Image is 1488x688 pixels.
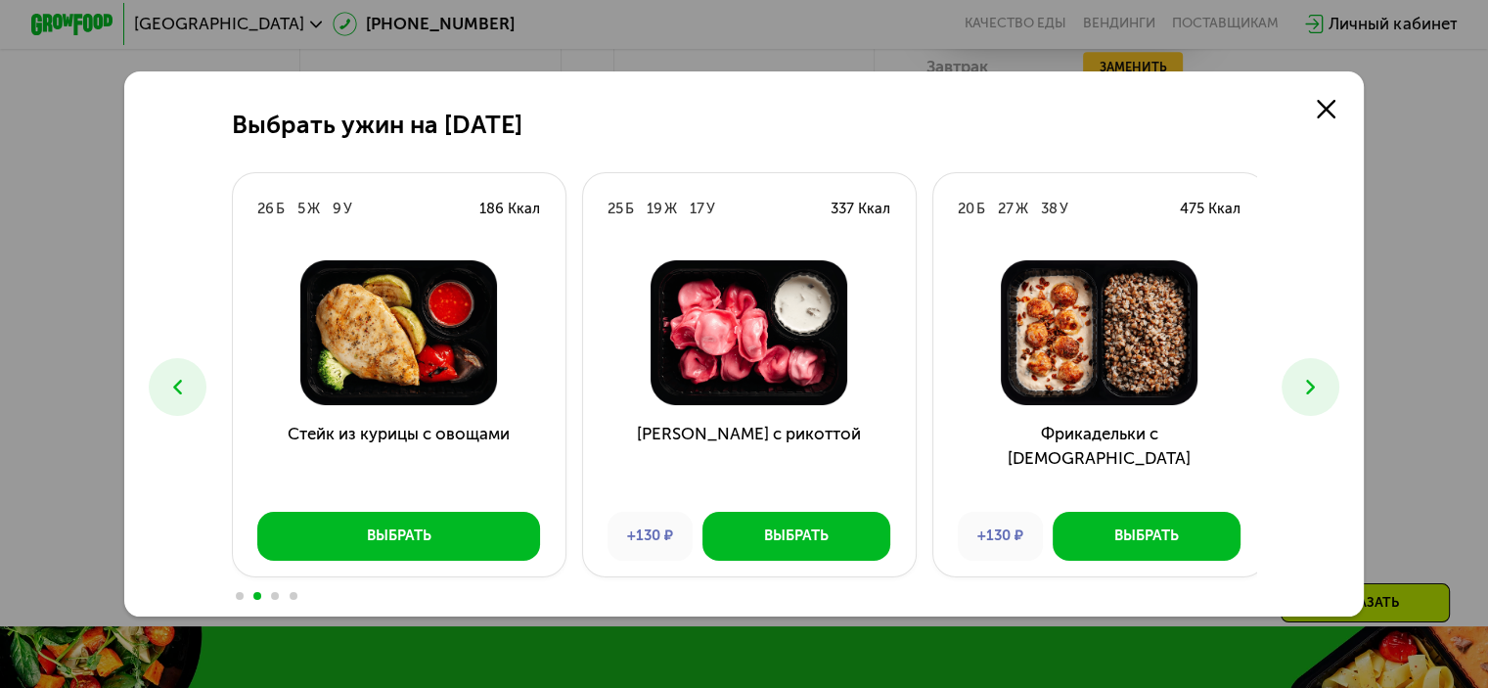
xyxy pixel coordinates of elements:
img: Стейк из курицы с овощами [248,260,548,405]
div: Ж [664,199,677,219]
div: Выбрать [367,526,431,546]
div: 337 Ккал [831,199,890,219]
div: Б [276,199,285,219]
h3: Фрикадельки с [DEMOGRAPHIC_DATA] [933,422,1266,496]
div: 186 Ккал [479,199,540,219]
div: 38 [1041,199,1058,219]
div: 17 [690,199,704,219]
div: У [343,199,352,219]
h3: [PERSON_NAME] с рикоттой [583,422,916,496]
h3: Стейк из курицы с овощами [233,422,565,496]
button: Выбрать [1053,512,1240,562]
div: У [706,199,715,219]
h2: Выбрать ужин на [DATE] [232,111,522,140]
div: Выбрать [764,526,829,546]
div: Б [976,199,985,219]
div: Выбрать [1114,526,1179,546]
div: 25 [608,199,623,219]
div: Ж [307,199,320,219]
div: Ж [1015,199,1028,219]
img: Фрикадельки с гречкой [949,260,1248,405]
button: Выбрать [257,512,540,562]
div: 475 Ккал [1180,199,1240,219]
div: У [1060,199,1068,219]
div: +130 ₽ [608,512,693,562]
div: 19 [647,199,662,219]
img: Тортеллини с рикоттой [599,260,898,405]
div: +130 ₽ [958,512,1043,562]
div: 27 [998,199,1014,219]
div: 9 [333,199,341,219]
button: Выбрать [702,512,890,562]
div: 26 [257,199,274,219]
div: Б [625,199,634,219]
div: 5 [297,199,305,219]
div: 20 [958,199,974,219]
